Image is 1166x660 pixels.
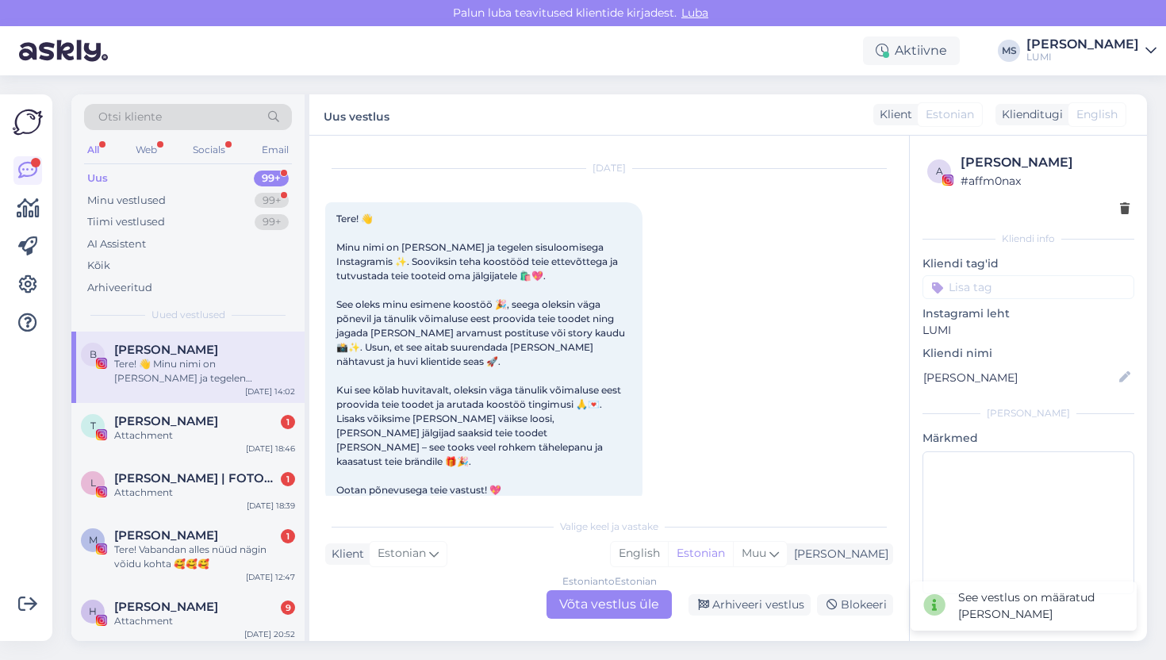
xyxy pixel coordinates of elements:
div: Minu vestlused [87,193,166,209]
span: Estonian [378,545,426,562]
div: Attachment [114,614,295,628]
div: [DATE] 14:02 [245,386,295,397]
div: [DATE] 12:47 [246,571,295,583]
div: Tere! 👋 Minu nimi on [PERSON_NAME] ja tegelen sisuloomisega Instagramis ✨. Sooviksin teha koostöö... [114,357,295,386]
span: Estonian [926,106,974,123]
div: [DATE] 20:52 [244,628,295,640]
label: Uus vestlus [324,104,389,125]
span: H [89,605,97,617]
p: LUMI [922,322,1134,339]
input: Lisa tag [922,275,1134,299]
div: LUMI [1026,51,1139,63]
div: See vestlus on määratud [PERSON_NAME] [958,589,1124,623]
div: Attachment [114,428,295,443]
div: [PERSON_NAME] [788,546,888,562]
div: # affm0nax [961,172,1130,190]
input: Lisa nimi [923,369,1116,386]
div: Tiimi vestlused [87,214,165,230]
div: Klient [873,106,912,123]
span: Tere! 👋 Minu nimi on [PERSON_NAME] ja tegelen sisuloomisega Instagramis ✨. Sooviksin teha koostöö... [336,213,627,496]
span: M [89,534,98,546]
div: Email [259,140,292,160]
div: 9 [281,601,295,615]
span: Uued vestlused [152,308,225,322]
div: Tere! Vabandan alles nüüd nägin võidu kohta 🥰🥰🥰 [114,543,295,571]
div: 99+ [255,193,289,209]
span: English [1076,106,1118,123]
span: B [90,348,97,360]
span: Otsi kliente [98,109,162,125]
div: Web [132,140,160,160]
span: Muu [742,546,766,560]
div: Valige keel ja vastake [325,520,893,534]
div: Blokeeri [817,594,893,616]
span: Terese Mårtensson [114,414,218,428]
p: Kliendi tag'id [922,255,1134,272]
div: Võta vestlus üle [547,590,672,619]
div: 1 [281,529,295,543]
div: Estonian [668,542,733,566]
span: a [936,165,943,177]
div: [DATE] 18:39 [247,500,295,512]
div: 99+ [254,171,289,186]
div: Uus [87,171,108,186]
div: 99+ [255,214,289,230]
div: Klient [325,546,364,562]
div: Kõik [87,258,110,274]
span: Brigita Taevere [114,343,218,357]
span: LIENE LUDVIGA | FOTOGRĀFE&SATURS [114,471,279,485]
a: [PERSON_NAME]LUMI [1026,38,1156,63]
div: Arhiveeri vestlus [688,594,811,616]
div: English [611,542,668,566]
span: Helena Feofanov-Crawford [114,600,218,614]
div: [PERSON_NAME] [922,406,1134,420]
div: [PERSON_NAME] [1026,38,1139,51]
div: Socials [190,140,228,160]
span: Marianne Muns [114,528,218,543]
p: Instagrami leht [922,305,1134,322]
div: AI Assistent [87,236,146,252]
div: 1 [281,415,295,429]
div: [DATE] [325,161,893,175]
div: Kliendi info [922,232,1134,246]
img: Askly Logo [13,107,43,137]
p: Märkmed [922,430,1134,447]
span: T [90,420,96,432]
div: Arhiveeritud [87,280,152,296]
div: All [84,140,102,160]
div: [DATE] 18:46 [246,443,295,455]
span: L [90,477,96,489]
span: Luba [677,6,713,20]
div: MS [998,40,1020,62]
p: Kliendi nimi [922,345,1134,362]
div: Aktiivne [863,36,960,65]
div: Klienditugi [995,106,1063,123]
div: Estonian to Estonian [562,574,657,589]
div: 1 [281,472,295,486]
div: [PERSON_NAME] [961,153,1130,172]
div: Attachment [114,485,295,500]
